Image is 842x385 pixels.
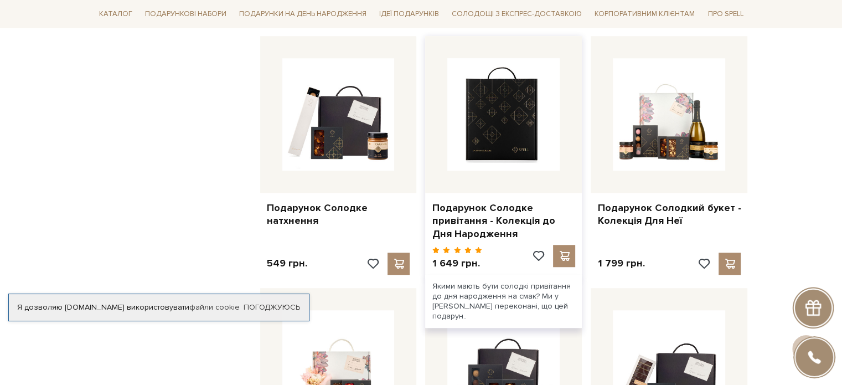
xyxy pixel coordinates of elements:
[597,257,644,270] p: 1 799 грн.
[425,275,582,328] div: Якими мають бути солодкі привітання до дня народження на смак? Ми у [PERSON_NAME] переконані, що ...
[375,6,443,23] span: Ідеї подарунків
[95,6,137,23] span: Каталог
[189,302,240,312] a: файли cookie
[267,257,307,270] p: 549 грн.
[267,202,410,228] a: Подарунок Солодке натхнення
[432,202,575,240] a: Подарунок Солодке привітання - Колекція до Дня Народження
[590,4,699,23] a: Корпоративним клієнтам
[141,6,231,23] span: Подарункові набори
[432,257,482,270] p: 1 649 грн.
[235,6,371,23] span: Подарунки на День народження
[447,4,586,23] a: Солодощі з експрес-доставкою
[703,6,747,23] span: Про Spell
[447,58,560,171] img: Подарунок Солодке привітання - Колекція до Дня Народження
[597,202,741,228] a: Подарунок Солодкий букет - Колекція Для Неї
[9,302,309,312] div: Я дозволяю [DOMAIN_NAME] використовувати
[244,302,300,312] a: Погоджуюсь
